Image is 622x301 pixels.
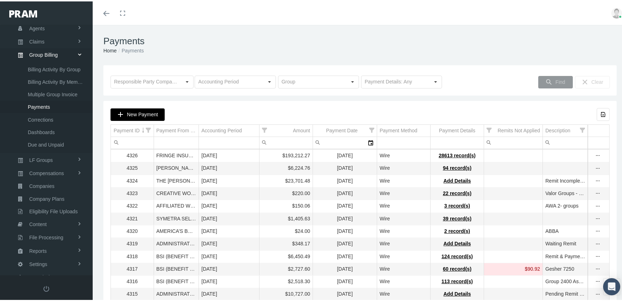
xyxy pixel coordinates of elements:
td: Column Payment Method [377,123,431,136]
div: Payment Details [439,126,476,133]
td: ADMINISTRATIVE CONCEPTS INC (ACI) [154,287,199,299]
div: more [592,277,604,284]
div: $90.92 [487,264,540,271]
td: [DATE] [313,186,377,199]
td: Column Payment Date [313,123,377,136]
td: Wire [377,224,431,236]
span: Compensations [29,166,64,178]
span: Add Details [443,177,471,182]
td: Wire [377,199,431,211]
td: Pending Remit Report for Payment [543,287,588,299]
div: Select [181,75,193,87]
div: Show Payment actions [592,226,604,234]
div: $220.00 [262,189,310,195]
img: PRAM_20_x_78.png [9,9,37,16]
td: Wire [377,236,431,249]
span: Company Plans [29,192,65,204]
td: Wire [377,148,431,161]
div: more [592,176,604,183]
div: Show Payment actions [592,277,604,284]
td: Column Accounting Period [199,123,259,136]
td: [DATE] [199,173,259,186]
td: 4322 [111,199,154,211]
span: Show filter options for column 'Amount' [262,126,267,131]
span: LF Groups [29,153,53,165]
td: [DATE] [313,148,377,161]
span: Show filter options for column 'Description' [580,126,585,131]
span: 113 record(s) [442,277,473,283]
td: 4315 [111,287,154,299]
div: Data grid toolbar [110,107,610,119]
span: Reports [29,244,47,256]
span: Due and Unpaid [28,137,64,149]
span: Billing Activity By Group [28,62,81,74]
div: more [592,164,604,171]
div: more [592,290,604,297]
span: File Processing [29,230,63,242]
td: [DATE] [313,249,377,261]
td: SYMETRA SELECT BENEFIT [154,211,199,224]
div: Show Payment actions [592,252,604,259]
td: 4325 [111,161,154,173]
span: 2 record(s) [444,227,470,233]
td: [DATE] [313,236,377,249]
td: [DATE] [199,211,259,224]
div: more [592,252,604,259]
span: 22 record(s) [443,189,471,195]
span: Add Details [443,290,471,295]
td: [DATE] [313,211,377,224]
div: Show Payment actions [592,201,604,208]
td: Remit Incomplete-Disbursement Summary incomplete data [543,173,588,186]
div: Payment From (Responsible Party) [156,126,196,133]
div: Remits Not Applied [498,126,540,133]
div: $2,727.60 [262,264,310,271]
div: Show Payment actions [592,214,604,221]
div: more [592,264,604,271]
div: $23,701.48 [262,176,310,183]
div: $6,224.76 [262,163,310,170]
td: [DATE] [199,261,259,274]
span: 94 record(s) [443,164,471,169]
div: $193,212.27 [262,151,310,158]
td: Valor Groups - 2payments 09/16=$110.00 and 09/30=$110.00 [543,186,588,199]
td: Wire [377,161,431,173]
td: 4318 [111,249,154,261]
td: Column Payment Details [431,123,484,136]
td: Wire [377,249,431,261]
td: CREATIVE WORKSITE SOLUTIONS [154,186,199,199]
div: Select [430,75,442,87]
span: PHI Disclosures [29,270,65,282]
div: more [592,189,604,196]
td: AWA 2- groups [543,199,588,211]
td: [DATE] [199,249,259,261]
td: [DATE] [313,274,377,287]
td: 4323 [111,186,154,199]
span: Corrections [28,112,53,124]
td: 4326 [111,148,154,161]
div: more [592,239,604,246]
span: Dashboards [28,125,55,137]
div: Show Payment actions [592,189,604,196]
td: Group 2400 Assets [543,274,588,287]
div: New Payment [110,107,165,119]
div: Export all data to Excel [597,107,610,119]
td: [PERSON_NAME] [154,161,199,173]
td: Wire [377,186,431,199]
td: [DATE] [313,261,377,274]
span: Settings [29,257,47,269]
td: 4320 [111,224,154,236]
div: Description [545,126,570,133]
span: Eligibility File Uploads [29,204,78,216]
span: 124 record(s) [442,252,473,258]
span: 3 record(s) [444,201,470,207]
td: Filter cell [484,136,543,148]
td: Column Amount [259,123,313,136]
div: Select [263,75,276,87]
div: $1,405.63 [262,214,310,221]
td: [DATE] [313,199,377,211]
span: Content [29,217,47,229]
td: Filter cell [313,136,377,148]
td: Column Payment From (Responsible Party) [154,123,199,136]
td: AFFILIATED WORKERS ASSOCIATION [154,199,199,211]
td: [DATE] [199,148,259,161]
